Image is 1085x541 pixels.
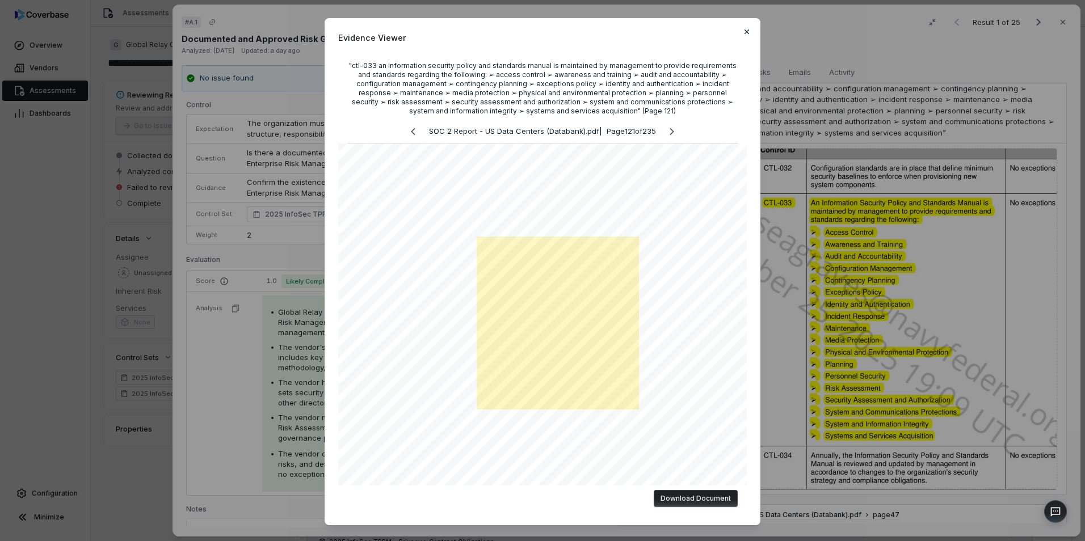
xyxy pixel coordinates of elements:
button: Download Document [654,490,738,507]
button: Previous page [402,125,424,138]
p: SOC 2 Report - US Data Centers (Databank).pdf | Page 121 of 235 [429,126,656,137]
button: Next page [661,125,683,138]
div: "ctl-033 an information security policy and standards manual is maintained by management to provi... [347,61,738,116]
span: Evidence Viewer [338,32,747,44]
